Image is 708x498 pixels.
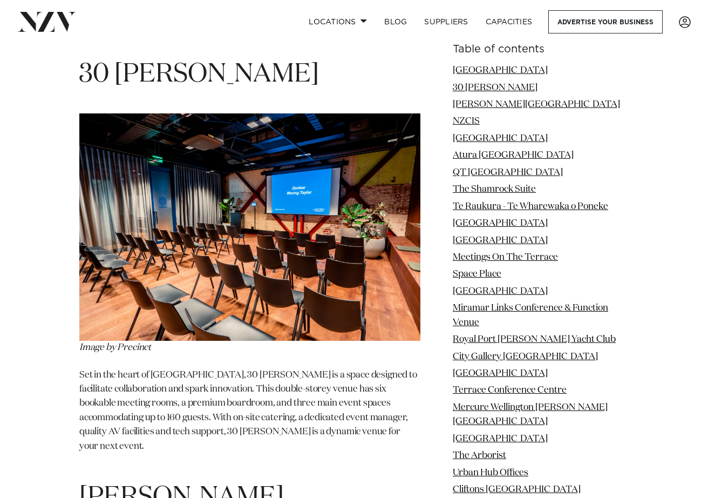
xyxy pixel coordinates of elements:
a: Meetings On The Terrace [453,253,558,262]
a: The Arborist [453,451,506,460]
a: Locations [300,10,376,33]
p: Set in the heart of [GEOGRAPHIC_DATA], 30 [PERSON_NAME] is a space designed to facilitate collabo... [79,368,420,468]
a: [GEOGRAPHIC_DATA] [453,219,548,228]
img: nzv-logo.png [17,12,76,31]
a: City Gallery [GEOGRAPHIC_DATA] [453,352,598,361]
a: [GEOGRAPHIC_DATA] [453,66,548,75]
a: Te Raukura - Te Wharewaka o Poneke [453,202,608,211]
a: [GEOGRAPHIC_DATA] [453,434,548,443]
a: Space Place [453,270,501,279]
a: BLOG [376,10,416,33]
a: The Shamrock Suite [453,185,536,194]
h1: 30 [PERSON_NAME] [79,58,420,92]
a: QT [GEOGRAPHIC_DATA] [453,168,563,177]
a: [GEOGRAPHIC_DATA] [453,134,548,143]
a: Terrace Conference Centre [453,386,567,395]
a: Cliftons [GEOGRAPHIC_DATA] [453,485,581,494]
a: [GEOGRAPHIC_DATA] [453,369,548,378]
a: 30 [PERSON_NAME] [453,83,537,92]
a: [GEOGRAPHIC_DATA] [453,287,548,296]
a: [GEOGRAPHIC_DATA] [453,235,548,245]
a: Urban Hub Offices [453,468,528,477]
a: Capacities [477,10,541,33]
a: SUPPLIERS [416,10,476,33]
h6: Table of contents [453,44,629,55]
a: Advertise your business [548,10,663,33]
em: Image by Precinct [79,343,151,352]
a: Miramar Links Conference & Function Venue [453,304,608,327]
a: Atura [GEOGRAPHIC_DATA] [453,151,574,160]
a: NZCIS [453,117,480,126]
a: Mercure Wellington [PERSON_NAME][GEOGRAPHIC_DATA] [453,403,608,426]
a: [PERSON_NAME][GEOGRAPHIC_DATA] [453,100,620,109]
a: Royal Port [PERSON_NAME] Yacht Club [453,335,616,344]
